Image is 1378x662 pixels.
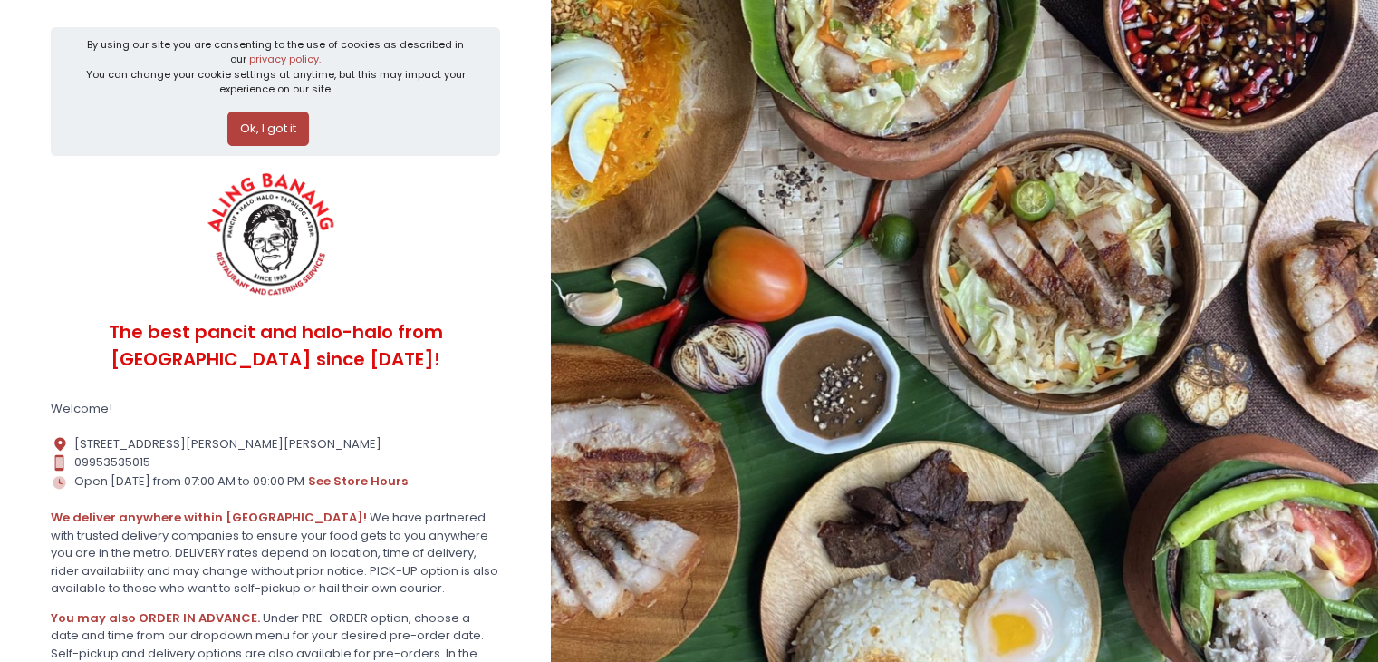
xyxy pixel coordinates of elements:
[51,435,500,453] div: [STREET_ADDRESS][PERSON_NAME][PERSON_NAME]
[307,472,409,492] button: see store hours
[51,472,500,492] div: Open [DATE] from 07:00 AM to 09:00 PM
[51,304,500,388] div: The best pancit and halo-halo from [GEOGRAPHIC_DATA] since [DATE]!
[51,609,260,627] b: You may also ORDER IN ADVANCE.
[51,509,367,526] b: We deliver anywhere within [GEOGRAPHIC_DATA]!
[51,509,500,598] div: We have partnered with trusted delivery companies to ensure your food gets to you anywhere you ar...
[51,453,500,472] div: 09953535015
[51,400,500,418] div: Welcome!
[227,112,309,146] button: Ok, I got it
[82,37,470,97] div: By using our site you are consenting to the use of cookies as described in our You can change you...
[197,168,348,304] img: ALING BANANG
[249,52,321,66] a: privacy policy.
